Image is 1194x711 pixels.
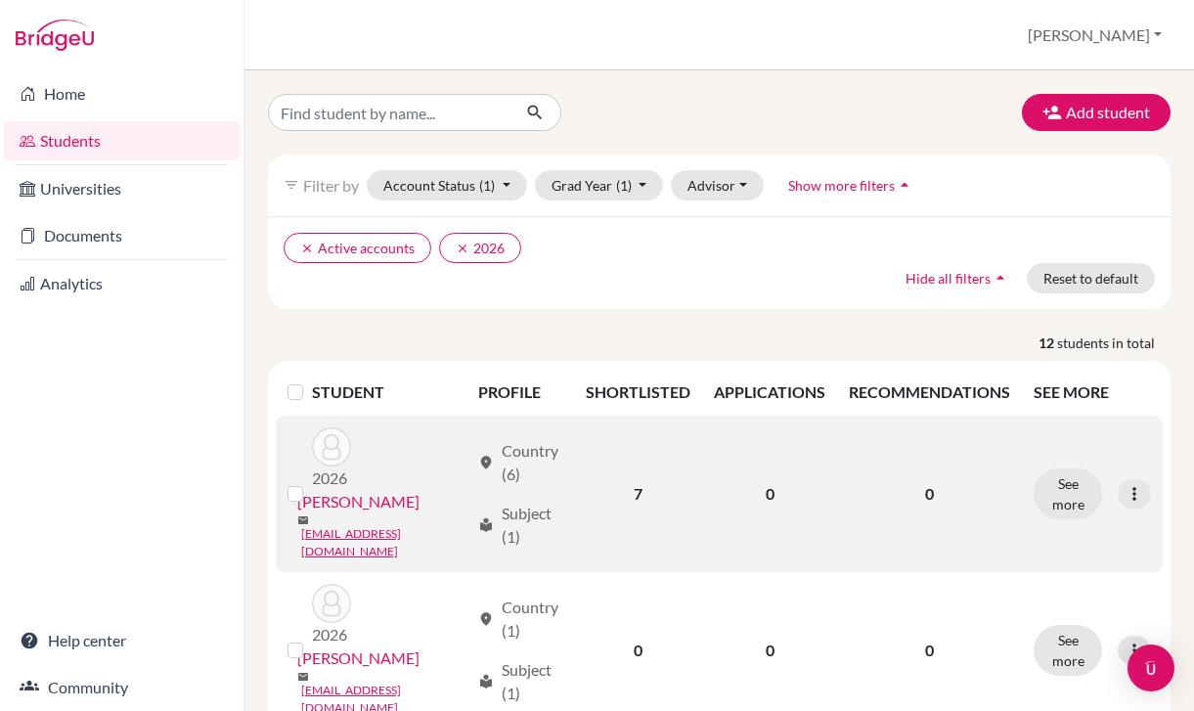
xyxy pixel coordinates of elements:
[367,170,527,200] button: Account Status(1)
[301,525,469,560] a: [EMAIL_ADDRESS][DOMAIN_NAME]
[4,668,240,707] a: Community
[284,177,299,193] i: filter_list
[312,623,351,646] p: 2026
[849,639,1010,662] p: 0
[312,584,351,623] img: Choi, Hyunho
[837,369,1022,416] th: RECOMMENDATIONS
[1022,369,1163,416] th: SEE MORE
[1039,333,1057,353] strong: 12
[574,369,702,416] th: SHORTLISTED
[478,674,494,689] span: local_library
[849,482,1010,506] p: 0
[456,242,469,255] i: clear
[312,369,466,416] th: STUDENT
[439,233,521,263] button: clear2026
[1022,94,1171,131] button: Add student
[616,177,632,194] span: (1)
[268,94,510,131] input: Find student by name...
[478,596,563,643] div: Country (1)
[671,170,764,200] button: Advisor
[312,427,351,467] img: Barker, Ren
[466,369,575,416] th: PROFILE
[1128,644,1174,691] div: Open Intercom Messenger
[300,242,314,255] i: clear
[4,74,240,113] a: Home
[4,121,240,160] a: Students
[478,439,563,486] div: Country (6)
[4,216,240,255] a: Documents
[1034,468,1102,519] button: See more
[297,490,420,513] a: [PERSON_NAME]
[574,416,702,572] td: 7
[478,502,563,549] div: Subject (1)
[702,369,837,416] th: APPLICATIONS
[906,270,991,287] span: Hide all filters
[312,467,351,490] p: 2026
[4,169,240,208] a: Universities
[284,233,431,263] button: clearActive accounts
[478,658,563,705] div: Subject (1)
[702,416,837,572] td: 0
[1057,333,1171,353] span: students in total
[895,175,914,195] i: arrow_drop_up
[772,170,931,200] button: Show more filtersarrow_drop_up
[1019,17,1171,54] button: [PERSON_NAME]
[478,611,494,627] span: location_on
[4,621,240,660] a: Help center
[4,264,240,303] a: Analytics
[297,646,420,670] a: [PERSON_NAME]
[478,455,494,470] span: location_on
[1034,625,1102,676] button: See more
[1027,263,1155,293] button: Reset to default
[788,177,895,194] span: Show more filters
[479,177,495,194] span: (1)
[297,671,309,683] span: mail
[535,170,664,200] button: Grad Year(1)
[303,176,359,195] span: Filter by
[297,514,309,526] span: mail
[16,20,94,51] img: Bridge-U
[889,263,1027,293] button: Hide all filtersarrow_drop_up
[478,517,494,533] span: local_library
[991,268,1010,288] i: arrow_drop_up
